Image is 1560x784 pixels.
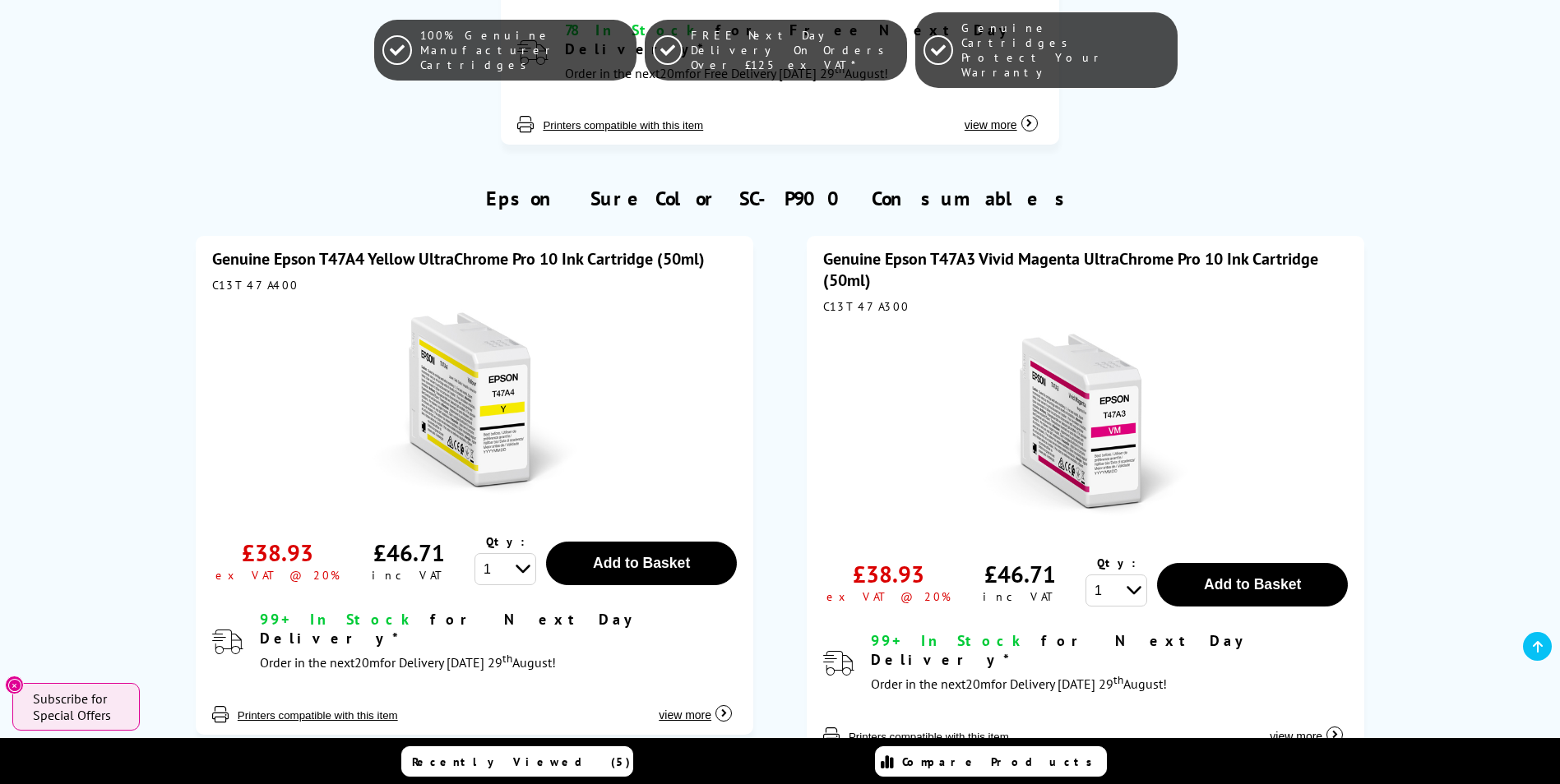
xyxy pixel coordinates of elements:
div: inc VAT [372,568,447,583]
span: Order in the next for Delivery [DATE] 29 August! [871,676,1167,692]
div: C13T47A400 [212,278,737,293]
button: Printers compatible with this item [538,118,708,132]
div: ex VAT @ 20% [826,589,951,604]
span: view more [965,118,1017,131]
button: Add to Basket [1157,563,1348,606]
span: Genuine Cartridges Protect Your Warranty [961,21,1169,80]
button: view more [960,101,1043,132]
span: Compare Products [902,754,1101,769]
sup: th [1113,672,1123,687]
span: for Next Day Delivery* [871,631,1251,669]
div: C13T47A300 [823,299,1348,314]
button: Close [5,676,24,694]
div: £38.93 [242,537,313,568]
a: Genuine Epson T47A4 Yellow UltraChrome Pro 10 Ink Cartridge (50ml) [212,248,705,270]
span: Add to Basket [593,555,690,571]
a: Genuine Epson T47A3 Vivid Magenta UltraChrome Pro 10 Ink Cartridge (50ml) [823,248,1318,291]
span: Order in the next for Delivery [DATE] 29 August! [260,654,556,671]
span: Qty: [1097,556,1136,570]
sup: th [502,651,512,666]
span: 99+ In Stock [871,631,1027,650]
button: view more [654,691,737,722]
span: FREE Next Day Delivery On Orders Over £125 ex VAT* [691,28,899,72]
span: view more [659,708,711,722]
button: Add to Basket [546,542,737,585]
a: Recently Viewed (5) [401,746,633,777]
span: 99+ In Stock [260,610,416,629]
div: ex VAT @ 20% [215,568,340,583]
span: Recently Viewed (5) [412,754,631,769]
span: Qty: [486,534,525,549]
div: £38.93 [853,559,924,589]
div: £46.71 [373,537,445,568]
button: Printers compatible with this item [844,730,1014,744]
span: for Next Day Delivery* [260,610,640,648]
span: 20m [354,654,380,671]
img: Epson T47A4 Yellow UltraChrome Pro 10 Ink Cartridge (50ml) [372,301,577,506]
h2: Epson SureColor SC-P900 Consumables [486,186,1075,211]
span: view more [1270,730,1322,743]
span: 20m [965,676,991,692]
span: Add to Basket [1204,576,1301,593]
button: Printers compatible with this item [233,708,403,722]
div: modal_delivery [260,610,737,675]
span: Subscribe for Special Offers [33,690,123,723]
img: Epson T47A3 Vivid Magenta UltraChrome Pro 10 Ink Cartridge (50ml) [983,322,1188,528]
span: 100% Genuine Manufacturer Cartridges [420,28,628,72]
button: view more [1265,713,1348,744]
div: modal_delivery [871,631,1348,696]
div: £46.71 [984,559,1056,589]
div: inc VAT [983,589,1058,604]
a: Compare Products [875,746,1107,777]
